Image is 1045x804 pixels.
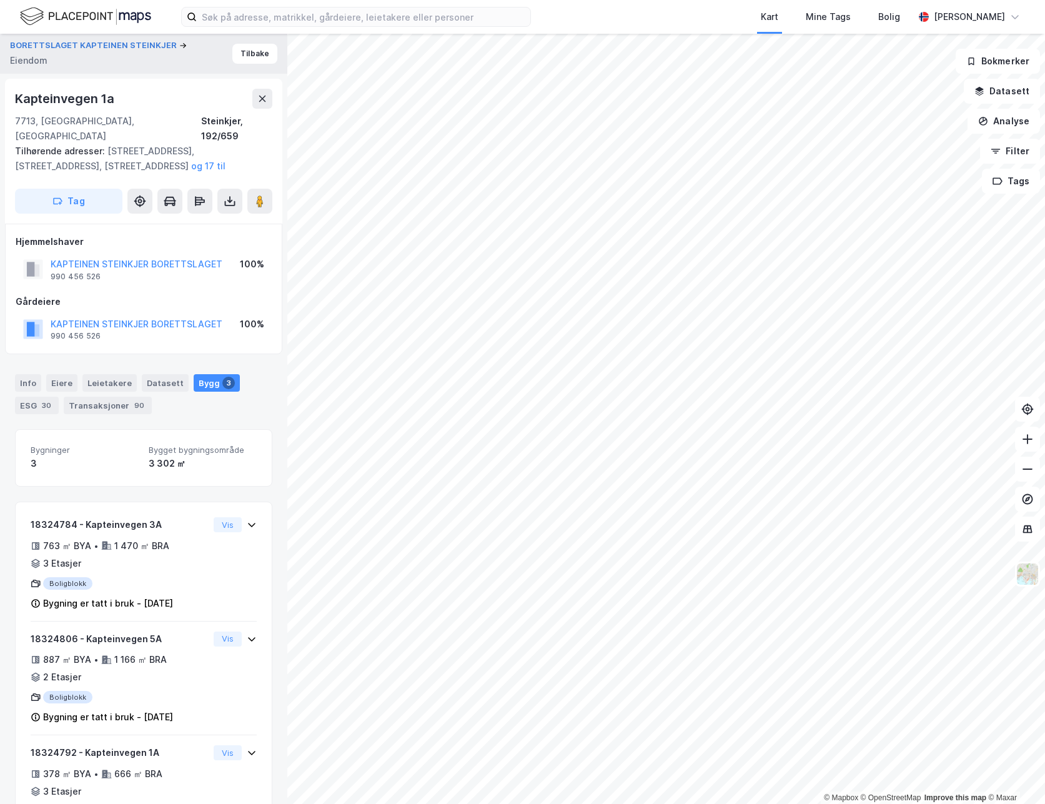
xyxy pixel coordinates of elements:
[806,9,851,24] div: Mine Tags
[114,767,162,782] div: 666 ㎡ BRA
[149,445,257,455] span: Bygget bygningsområde
[194,374,240,392] div: Bygg
[824,793,858,802] a: Mapbox
[924,793,986,802] a: Improve this map
[43,767,91,782] div: 378 ㎡ BYA
[982,169,1040,194] button: Tags
[114,652,167,667] div: 1 166 ㎡ BRA
[240,257,264,272] div: 100%
[94,769,99,779] div: •
[983,744,1045,804] div: Kontrollprogram for chat
[43,710,173,725] div: Bygning er tatt i bruk - [DATE]
[142,374,189,392] div: Datasett
[240,317,264,332] div: 100%
[15,89,117,109] div: Kapteinvegen 1a
[94,541,99,551] div: •
[214,632,242,647] button: Vis
[132,399,147,412] div: 90
[214,745,242,760] button: Vis
[10,39,179,52] button: BORETTSLAGET KAPTEINEN STEINKJER
[15,144,262,174] div: [STREET_ADDRESS], [STREET_ADDRESS], [STREET_ADDRESS]
[31,745,209,760] div: 18324792 - Kapteinvegen 1A
[149,456,257,471] div: 3 302 ㎡
[51,272,101,282] div: 990 456 526
[94,655,99,665] div: •
[15,397,59,414] div: ESG
[201,114,272,144] div: Steinkjer, 192/659
[20,6,151,27] img: logo.f888ab2527a4732fd821a326f86c7f29.svg
[51,331,101,341] div: 990 456 526
[968,109,1040,134] button: Analyse
[15,114,201,144] div: 7713, [GEOGRAPHIC_DATA], [GEOGRAPHIC_DATA]
[31,517,209,532] div: 18324784 - Kapteinvegen 3A
[64,397,152,414] div: Transaksjoner
[31,456,139,471] div: 3
[214,517,242,532] button: Vis
[1016,562,1039,586] img: Z
[878,9,900,24] div: Bolig
[761,9,778,24] div: Kart
[15,189,122,214] button: Tag
[43,556,81,571] div: 3 Etasjer
[10,53,47,68] div: Eiendom
[43,652,91,667] div: 887 ㎡ BYA
[980,139,1040,164] button: Filter
[964,79,1040,104] button: Datasett
[39,399,54,412] div: 30
[232,44,277,64] button: Tilbake
[16,234,272,249] div: Hjemmelshaver
[222,377,235,389] div: 3
[197,7,530,26] input: Søk på adresse, matrikkel, gårdeiere, leietakere eller personer
[16,294,272,309] div: Gårdeiere
[43,670,81,685] div: 2 Etasjer
[43,784,81,799] div: 3 Etasjer
[861,793,921,802] a: OpenStreetMap
[46,374,77,392] div: Eiere
[15,146,107,156] span: Tilhørende adresser:
[934,9,1005,24] div: [PERSON_NAME]
[31,632,209,647] div: 18324806 - Kapteinvegen 5A
[983,744,1045,804] iframe: Chat Widget
[43,538,91,553] div: 763 ㎡ BYA
[82,374,137,392] div: Leietakere
[956,49,1040,74] button: Bokmerker
[114,538,169,553] div: 1 470 ㎡ BRA
[31,445,139,455] span: Bygninger
[15,374,41,392] div: Info
[43,596,173,611] div: Bygning er tatt i bruk - [DATE]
